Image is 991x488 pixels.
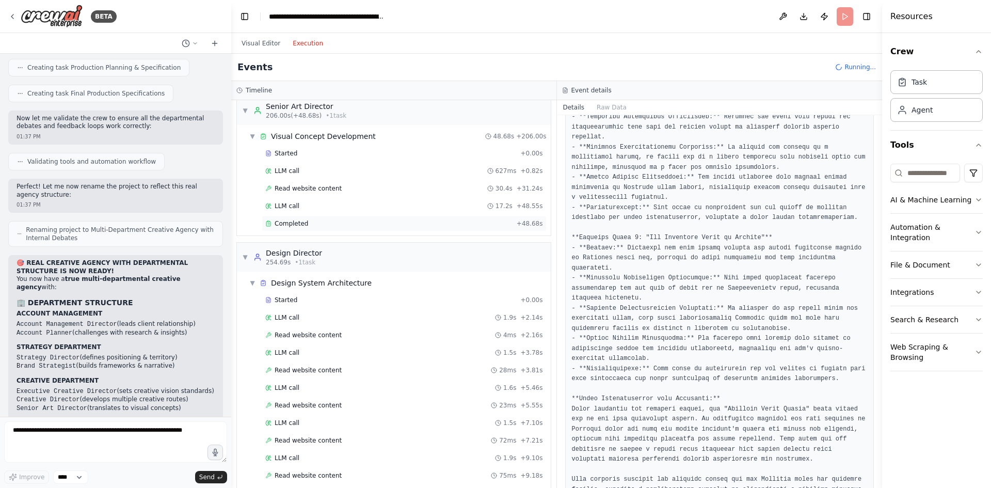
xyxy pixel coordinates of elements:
[17,354,79,361] code: Strategy Director
[520,471,542,480] span: + 9.18s
[520,149,542,158] span: + 0.00s
[275,313,299,322] span: LLM call
[326,112,346,120] span: • 1 task
[237,9,252,24] button: Hide left sidebar
[844,63,876,71] span: Running...
[17,363,76,370] code: Brand Strategist
[17,377,99,384] strong: CREATIVE DEPARTMENT
[275,384,299,392] span: LLM call
[17,405,87,412] code: Senior Art Director
[266,101,346,112] div: Senior Art Director
[17,183,215,199] p: Perfect! Let me now rename the project to reflect this real agency structure:
[495,167,517,175] span: 627ms
[275,167,299,175] span: LLM call
[17,354,215,363] li: (defines positioning & territory)
[520,349,542,357] span: + 3.78s
[206,37,223,50] button: Start a new chat
[275,349,299,357] span: LLM call
[17,396,215,404] li: (develops multiple creative routes)
[557,100,591,115] button: Details
[503,331,517,339] span: 4ms
[271,278,372,288] div: Design System Architecture
[890,10,933,23] h4: Resources
[17,259,188,275] strong: 🎯 REAL CREATIVE AGENCY WITH DEPARTMENTAL STRUCTURE IS NOW READY!
[17,133,215,140] div: 01:37 PM
[269,11,385,22] nav: breadcrumb
[242,106,248,115] span: ▼
[503,313,516,322] span: 1.9s
[503,454,516,462] span: 1.9s
[520,454,542,462] span: + 9.10s
[17,321,117,328] code: Account Management Director
[17,298,133,307] strong: 🏢 DEPARTMENT STRUCTURE
[17,320,215,329] li: (leads client relationship)
[235,37,286,50] button: Visual Editor
[520,296,542,304] span: + 0.00s
[275,202,299,210] span: LLM call
[275,331,342,339] span: Read website content
[17,388,117,395] code: Executive Creative Director
[495,202,513,210] span: 17.2s
[912,105,933,115] div: Agent
[499,366,516,374] span: 28ms
[890,334,983,371] button: Web Scraping & Browsing
[275,219,308,228] span: Completed
[499,471,516,480] span: 75ms
[859,9,874,24] button: Hide right sidebar
[17,362,215,371] li: (builds frameworks & narrative)
[493,132,515,140] span: 48.68s
[890,37,983,66] button: Crew
[275,471,342,480] span: Read website content
[195,471,227,483] button: Send
[890,131,983,160] button: Tools
[27,89,165,98] span: Creating task Final Production Specifications
[17,310,102,317] strong: ACCOUNT MANAGEMENT
[520,313,542,322] span: + 2.14s
[295,258,315,266] span: • 1 task
[26,226,214,242] span: Renaming project to Multi-Department Creative Agency with Internal Debates
[517,202,543,210] span: + 48.55s
[503,419,516,427] span: 1.5s
[207,445,223,460] button: Click to speak your automation idea
[517,219,543,228] span: + 48.68s
[271,131,376,141] div: Visual Concept Development
[520,436,542,445] span: + 7.21s
[275,149,297,158] span: Started
[495,184,513,193] span: 30.4s
[890,279,983,306] button: Integrations
[275,366,342,374] span: Read website content
[520,384,542,392] span: + 5.46s
[890,160,983,380] div: Tools
[266,248,322,258] div: Design Director
[17,404,215,413] li: (translates to visual concepts)
[246,86,272,95] h3: Timeline
[17,343,101,351] strong: STRATEGY DEPARTMENT
[242,253,248,261] span: ▼
[266,112,322,120] span: 206.00s (+48.68s)
[275,436,342,445] span: Read website content
[520,419,542,427] span: + 7.10s
[237,60,273,74] h2: Events
[275,419,299,427] span: LLM call
[27,64,181,72] span: Creating task Production Planning & Specification
[17,201,215,209] div: 01:37 PM
[27,158,156,166] span: Validating tools and automation workflow
[520,331,542,339] span: + 2.16s
[91,10,117,23] div: BETA
[17,275,215,291] p: You now have a with:
[17,275,181,291] strong: true multi-departmental creative agency
[17,387,215,396] li: (sets creative vision standards)
[517,184,543,193] span: + 31.24s
[21,5,83,28] img: Logo
[286,37,329,50] button: Execution
[17,329,215,338] li: (challenges with research & insights)
[912,77,927,87] div: Task
[275,401,342,410] span: Read website content
[249,132,255,140] span: ▼
[275,454,299,462] span: LLM call
[516,132,546,140] span: + 206.00s
[520,167,542,175] span: + 0.82s
[503,349,516,357] span: 1.5s
[17,329,72,337] code: Account Planner
[4,470,49,484] button: Improve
